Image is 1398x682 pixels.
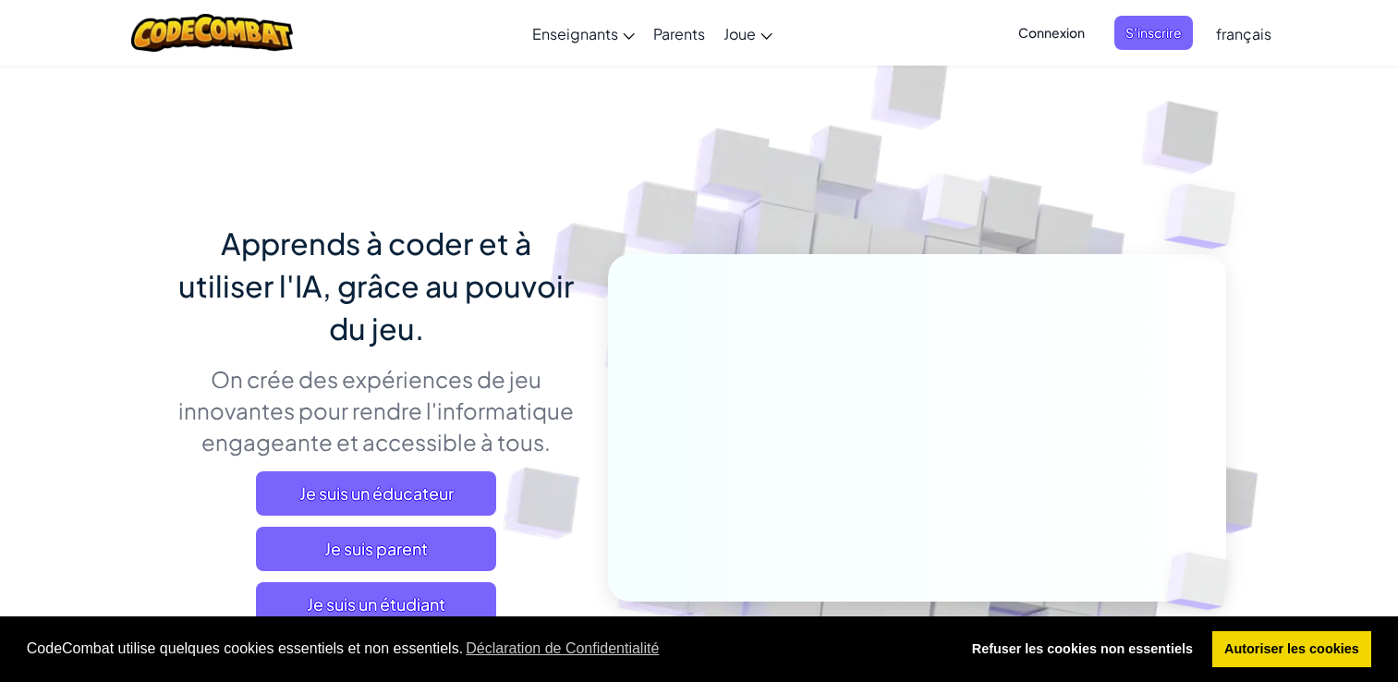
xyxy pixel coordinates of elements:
[887,138,1020,275] img: Overlap cubes
[1207,8,1281,58] a: français
[532,24,618,43] span: Enseignants
[27,635,944,663] span: CodeCombat utilise quelques cookies essentiels et non essentiels.
[256,471,496,516] a: Je suis un éducateur
[256,527,496,571] a: Je suis parent
[1135,514,1273,649] img: Overlap cubes
[178,225,574,347] span: Apprends à coder et à utiliser l'IA, grâce au pouvoir du jeu.
[723,24,756,43] span: Joue
[959,631,1205,668] a: deny cookies
[1007,16,1096,50] button: Connexion
[131,14,293,52] img: CodeCombat logo
[256,582,496,627] button: Je suis un étudiant
[463,635,662,663] a: learn more about cookies
[173,363,580,457] p: On crée des expériences de jeu innovantes pour rendre l'informatique engageante et accessible à t...
[523,8,644,58] a: Enseignants
[1114,16,1193,50] button: S'inscrire
[1216,24,1271,43] span: français
[714,8,782,58] a: Joue
[1212,631,1372,668] a: allow cookies
[1127,139,1287,295] img: Overlap cubes
[644,8,714,58] a: Parents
